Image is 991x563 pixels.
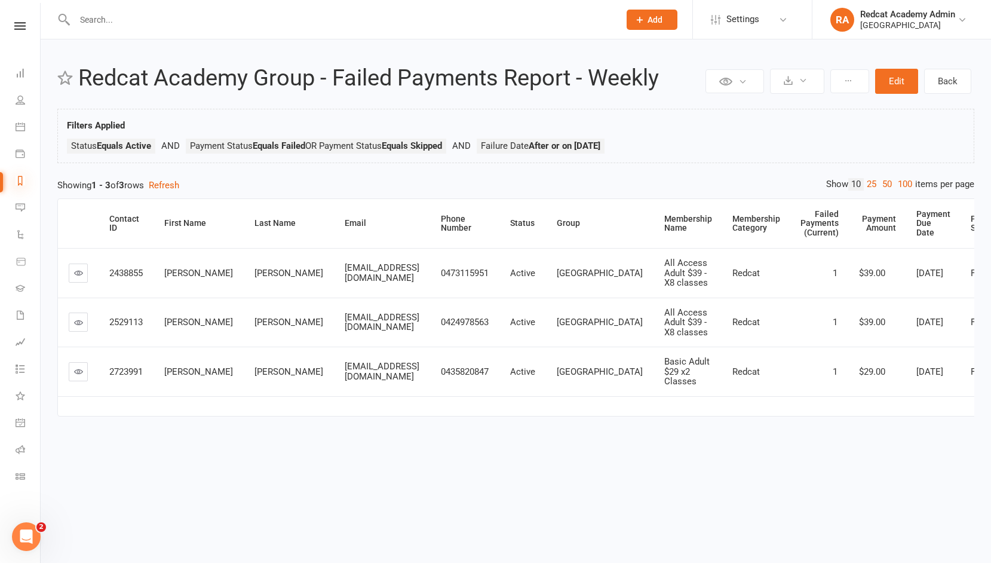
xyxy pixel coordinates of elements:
a: Calendar [16,115,40,142]
h2: Redcat Academy Group - Failed Payments Report - Weekly [78,66,702,91]
div: Failed Payments (Current) [800,210,839,237]
span: Status [71,140,151,151]
div: RA [830,8,854,32]
span: OR Payment Status [305,140,442,151]
span: [GEOGRAPHIC_DATA] [557,268,643,279]
a: 25 [864,178,879,191]
span: All Access Adult $39 - X8 classes [664,307,708,338]
span: $39.00 [859,317,885,328]
span: 2723991 [109,366,143,377]
span: [DATE] [916,268,943,279]
div: Payment Amount [859,215,896,233]
span: [DATE] [916,317,943,328]
span: 1 [833,317,837,328]
div: Group [557,219,644,228]
iframe: Intercom live chat [12,522,41,551]
strong: After or on [DATE] [529,140,600,151]
div: Payment Due Date [916,210,950,237]
span: [EMAIL_ADDRESS][DOMAIN_NAME] [345,312,419,333]
strong: 3 [119,180,124,191]
input: Search... [71,11,611,28]
strong: Equals Skipped [382,140,442,151]
div: Last Name [254,219,324,228]
span: Active [510,268,535,279]
button: Add [627,10,677,30]
div: Membership Name [664,215,712,233]
a: Reports [16,169,40,195]
div: Redcat Academy Admin [860,9,955,20]
span: [PERSON_NAME] [254,268,323,279]
a: 10 [848,178,864,191]
span: Settings [726,6,759,33]
a: General attendance kiosk mode [16,411,40,437]
a: 100 [895,178,915,191]
span: 0473115951 [441,268,489,279]
span: Payment Status [190,140,305,151]
span: Redcat [732,268,760,279]
div: Phone Number [441,215,490,233]
div: Status [510,219,536,228]
span: [PERSON_NAME] [164,366,233,377]
a: Payments [16,142,40,169]
span: 0424978563 [441,317,489,328]
div: [GEOGRAPHIC_DATA] [860,20,955,30]
div: Membership Category [732,215,780,233]
span: [PERSON_NAME] [254,366,323,377]
a: Assessments [16,330,40,357]
a: What's New [16,384,40,411]
span: Redcat [732,366,760,377]
a: Class kiosk mode [16,464,40,491]
span: 2 [36,522,46,532]
a: Roll call kiosk mode [16,437,40,464]
a: Back [924,69,971,94]
span: [EMAIL_ADDRESS][DOMAIN_NAME] [345,262,419,283]
span: 1 [833,268,837,279]
a: People [16,88,40,115]
span: [DATE] [916,366,943,377]
span: Basic Adult $29 x2 Classes [664,356,710,387]
span: Active [510,366,535,377]
div: First Name [164,219,234,228]
div: Contact ID [109,215,144,233]
span: 0435820847 [441,366,489,377]
span: [GEOGRAPHIC_DATA] [557,317,643,328]
div: Showing of rows [57,178,974,192]
span: [EMAIL_ADDRESS][DOMAIN_NAME] [345,361,419,382]
span: 2438855 [109,268,143,279]
span: $39.00 [859,268,885,279]
span: 2529113 [109,317,143,328]
span: 1 [833,366,837,377]
span: Failure Date [481,140,600,151]
span: Add [648,15,662,25]
div: Show items per page [826,178,974,191]
span: $29.00 [859,366,885,377]
a: Product Sales [16,249,40,276]
span: Active [510,317,535,328]
a: Dashboard [16,61,40,88]
span: [PERSON_NAME] [164,268,233,279]
span: Redcat [732,317,760,328]
button: Edit [875,69,918,94]
span: [GEOGRAPHIC_DATA] [557,366,643,377]
span: [PERSON_NAME] [254,317,323,328]
span: [PERSON_NAME] [164,317,233,328]
a: 50 [879,178,895,191]
button: Refresh [149,178,179,192]
strong: 1 - 3 [91,180,111,191]
strong: Equals Failed [253,140,305,151]
strong: Filters Applied [67,120,125,131]
span: All Access Adult $39 - X8 classes [664,258,708,288]
strong: Equals Active [97,140,151,151]
div: Email [345,219,421,228]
